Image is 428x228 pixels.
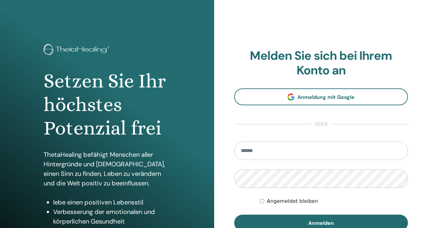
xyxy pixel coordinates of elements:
[311,121,331,128] span: oder
[53,197,170,207] li: lebe einen positiven Lebensstil
[298,94,354,100] span: Anmeldung mit Google
[53,207,170,226] li: Verbesserung der emotionalen und körperlichen Gesundheit
[260,197,408,205] div: Keep me authenticated indefinitely or until I manually logout
[44,150,170,188] p: ThetaHealing befähigt Menschen aller Hintergründe und [DEMOGRAPHIC_DATA], einen Sinn zu finden, L...
[308,220,334,226] span: Anmelden
[267,197,318,205] label: Angemeldet bleiben
[234,88,408,105] a: Anmeldung mit Google
[44,69,170,140] h1: Setzen Sie Ihr höchstes Potenzial frei
[234,49,408,78] h2: Melden Sie sich bei Ihrem Konto an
